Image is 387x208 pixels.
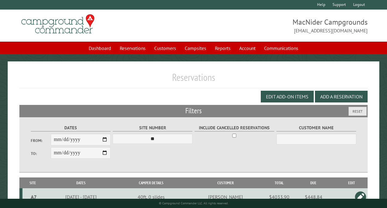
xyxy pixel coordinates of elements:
[19,12,96,36] img: Campground Commander
[211,42,234,54] a: Reports
[336,177,368,188] th: Edit
[292,188,336,206] td: $448.84
[236,42,259,54] a: Account
[119,188,184,206] td: 40ft, 0 slides
[31,151,51,156] label: To:
[116,42,149,54] a: Reservations
[315,91,368,102] button: Add a Reservation
[292,177,336,188] th: Due
[267,188,292,206] td: $4033.90
[195,124,274,131] label: Include Cancelled Reservations
[22,177,43,188] th: Site
[119,177,184,188] th: Camper Details
[159,201,228,205] small: © Campground Commander LLC. All rights reserved.
[261,91,314,102] button: Edit Add-on Items
[267,177,292,188] th: Total
[31,124,111,131] label: Dates
[260,42,302,54] a: Communications
[151,42,180,54] a: Customers
[113,124,192,131] label: Site Number
[276,124,356,131] label: Customer Name
[43,177,119,188] th: Dates
[194,17,368,34] span: MacNider Campgrounds [EMAIL_ADDRESS][DOMAIN_NAME]
[19,105,368,117] h2: Filters
[349,107,367,116] button: Reset
[31,138,51,144] label: From:
[184,177,267,188] th: Customer
[19,71,368,88] h1: Reservations
[44,194,118,200] div: [DATE] - [DATE]
[181,42,210,54] a: Campsites
[184,188,267,206] td: [PERSON_NAME]
[85,42,115,54] a: Dashboard
[25,194,42,200] div: A7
